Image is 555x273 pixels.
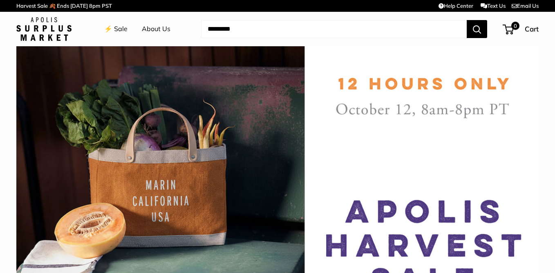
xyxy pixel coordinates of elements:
a: 0 Cart [504,23,539,36]
img: Apolis: Surplus Market [16,17,72,41]
a: About Us [142,23,170,35]
input: Search... [201,20,467,38]
span: 0 [511,22,519,30]
a: ⚡️ Sale [104,23,128,35]
button: Search [467,20,487,38]
a: Help Center [439,2,473,9]
a: Email Us [512,2,539,9]
a: Text Us [481,2,506,9]
span: Cart [525,25,539,33]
